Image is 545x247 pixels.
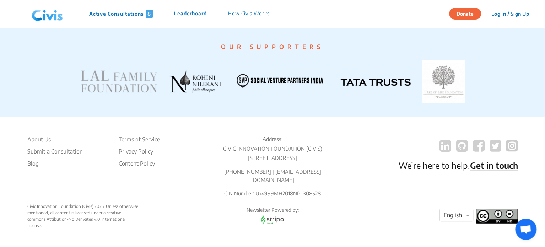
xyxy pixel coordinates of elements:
[27,135,83,144] li: About Us
[398,159,518,172] p: We’re here to help.
[232,70,329,93] img: SVP INDIA
[118,147,160,156] li: Privacy Policy
[27,147,83,156] li: Submit a Consultation
[476,209,518,224] img: footer logo
[118,135,160,144] li: Terms of Service
[174,10,207,18] p: Leaderboard
[80,70,157,93] img: LAL FAMILY FOUNDATION
[258,214,287,226] img: stripo email logo
[515,219,536,240] a: Open chat
[206,135,339,143] p: Address:
[206,189,339,198] p: CIN Number: U74999MH2018NPL308528
[29,3,66,25] img: navlogo.png
[206,206,339,214] p: Newsletter Powered by:
[27,203,139,229] div: Civic Innovation Foundation (Civis) 2025. Unless otherwise mentioned, all content is licensed und...
[206,145,339,153] p: CIVIC INNOVATION FOUNDATION (CIVIS)
[470,160,518,171] a: Get in touch
[422,60,465,103] img: TATA TRUSTS
[118,159,160,168] li: Content Policy
[27,159,83,168] a: Blog
[340,79,411,86] img: TATA TRUSTS
[89,10,153,18] p: Active Consultations
[206,168,339,184] p: [PHONE_NUMBER] | [EMAIL_ADDRESS][DOMAIN_NAME]
[449,8,481,20] button: Donate
[206,154,339,162] p: [STREET_ADDRESS]
[486,8,534,19] button: Log In / Sign Up
[146,10,153,18] span: 8
[228,10,270,18] p: How Civis Works
[169,70,221,93] img: ROHINI NILEKANI PHILANTHROPIES
[449,10,486,17] a: Donate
